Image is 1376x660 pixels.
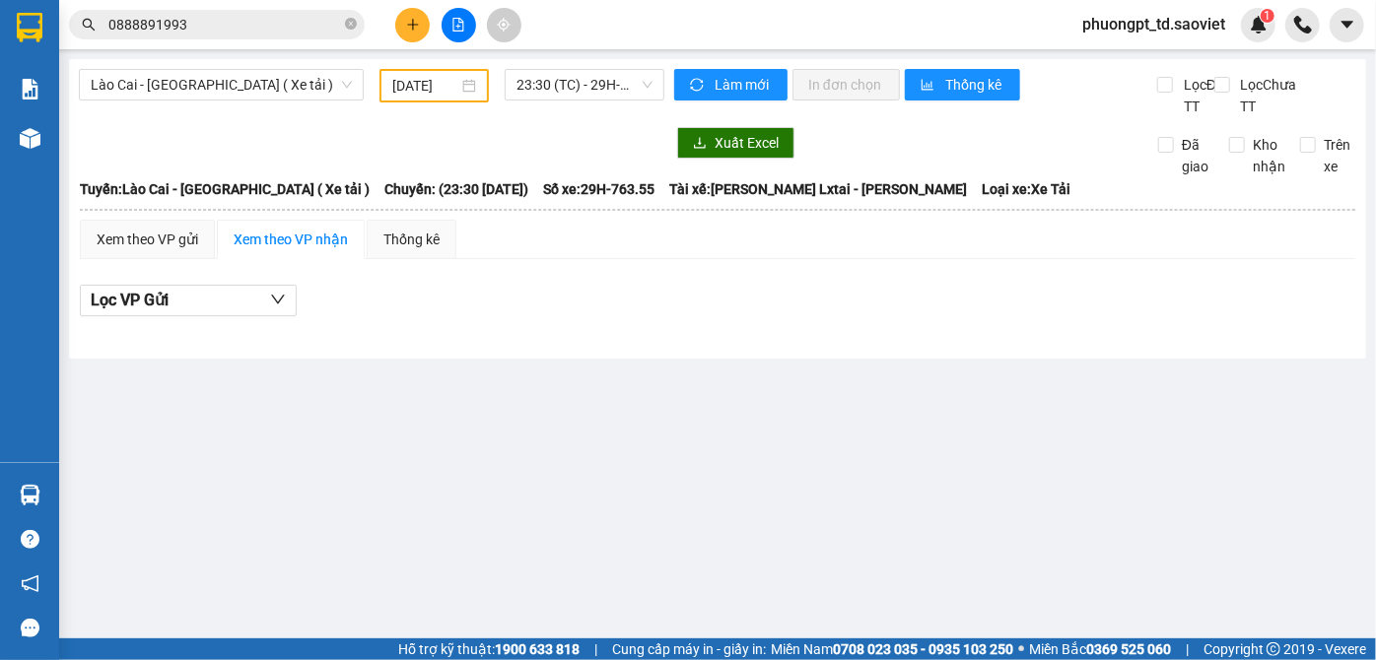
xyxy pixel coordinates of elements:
[91,70,352,99] span: Lào Cai - Hà Nội ( Xe tải )
[20,485,40,505] img: warehouse-icon
[516,70,653,99] span: 23:30 (TC) - 29H-763.55
[495,641,580,657] strong: 1900 633 818
[594,638,597,660] span: |
[80,285,297,316] button: Lọc VP Gửi
[442,8,476,42] button: file-add
[833,641,1013,657] strong: 0708 023 035 - 0935 103 250
[345,16,357,34] span: close-circle
[97,229,198,250] div: Xem theo VP gửi
[392,75,458,97] input: 22/11/2022
[497,18,511,32] span: aim
[1029,638,1171,660] span: Miền Bắc
[451,18,465,32] span: file-add
[982,178,1070,200] span: Loại xe: Xe Tải
[395,8,430,42] button: plus
[945,74,1004,96] span: Thống kê
[771,638,1013,660] span: Miền Nam
[82,18,96,32] span: search
[669,178,967,200] span: Tài xế: [PERSON_NAME] Lxtai - [PERSON_NAME]
[543,178,654,200] span: Số xe: 29H-763.55
[792,69,900,100] button: In đơn chọn
[1330,8,1364,42] button: caret-down
[1316,134,1358,177] span: Trên xe
[1294,16,1312,33] img: phone-icon
[384,178,528,200] span: Chuyến: (23:30 [DATE])
[21,530,39,549] span: question-circle
[1264,9,1271,23] span: 1
[921,78,937,94] span: bar-chart
[21,574,39,593] span: notification
[1233,74,1300,117] span: Lọc Chưa TT
[1176,74,1227,117] span: Lọc Đã TT
[91,288,169,312] span: Lọc VP Gửi
[383,229,440,250] div: Thống kê
[690,78,707,94] span: sync
[1250,16,1268,33] img: icon-new-feature
[80,181,370,197] b: Tuyến: Lào Cai - [GEOGRAPHIC_DATA] ( Xe tải )
[1339,16,1356,33] span: caret-down
[1261,9,1274,23] sup: 1
[715,132,779,154] span: Xuất Excel
[1086,641,1171,657] strong: 0369 525 060
[345,18,357,30] span: close-circle
[406,18,420,32] span: plus
[677,127,794,159] button: downloadXuất Excel
[693,136,707,152] span: download
[905,69,1020,100] button: bar-chartThống kê
[20,79,40,99] img: solution-icon
[1066,12,1241,36] span: phuongpt_td.saoviet
[1245,134,1293,177] span: Kho nhận
[1186,638,1189,660] span: |
[487,8,521,42] button: aim
[270,292,286,307] span: down
[108,14,341,35] input: Tìm tên, số ĐT hoặc mã đơn
[715,74,772,96] span: Làm mới
[398,638,580,660] span: Hỗ trợ kỹ thuật:
[17,13,42,42] img: logo-vxr
[1174,134,1216,177] span: Đã giao
[20,128,40,149] img: warehouse-icon
[674,69,788,100] button: syncLàm mới
[1267,642,1280,656] span: copyright
[612,638,766,660] span: Cung cấp máy in - giấy in:
[234,229,348,250] div: Xem theo VP nhận
[1018,645,1024,653] span: ⚪️
[21,619,39,637] span: message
